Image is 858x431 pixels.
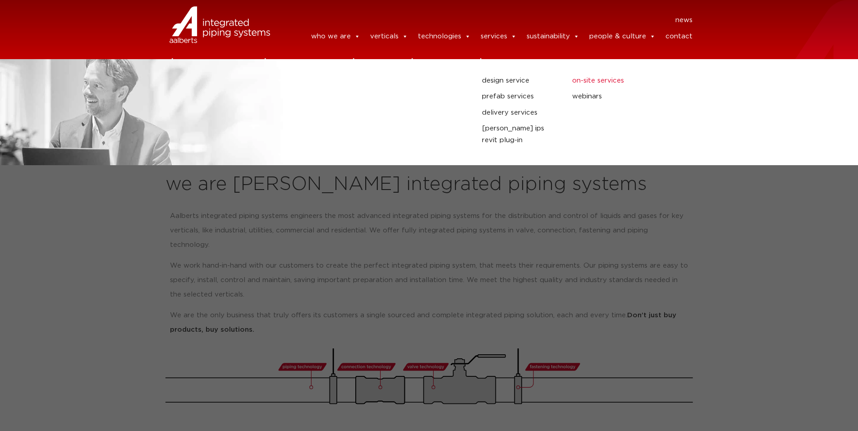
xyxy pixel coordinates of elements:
[481,28,517,46] a: services
[170,308,688,337] p: We are the only business that truly offers its customers a single sourced and complete integrated...
[482,75,559,87] a: design service
[589,28,656,46] a: people & culture
[527,28,579,46] a: sustainability
[482,91,559,102] a: prefab services
[665,28,693,46] a: contact
[572,75,649,87] a: on-site services
[165,174,693,195] h2: we are [PERSON_NAME] integrated piping systems
[284,13,693,28] nav: Menu
[675,13,693,28] a: news
[170,209,688,252] p: Aalberts integrated piping systems engineers the most advanced integrated piping systems for the ...
[311,28,360,46] a: who we are
[482,107,559,119] a: delivery services
[370,28,408,46] a: verticals
[482,123,559,146] a: [PERSON_NAME] IPS Revit plug-in
[572,91,649,102] a: webinars
[170,259,688,302] p: We work hand-in-hand with our customers to create the perfect integrated piping system, that meet...
[418,28,471,46] a: technologies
